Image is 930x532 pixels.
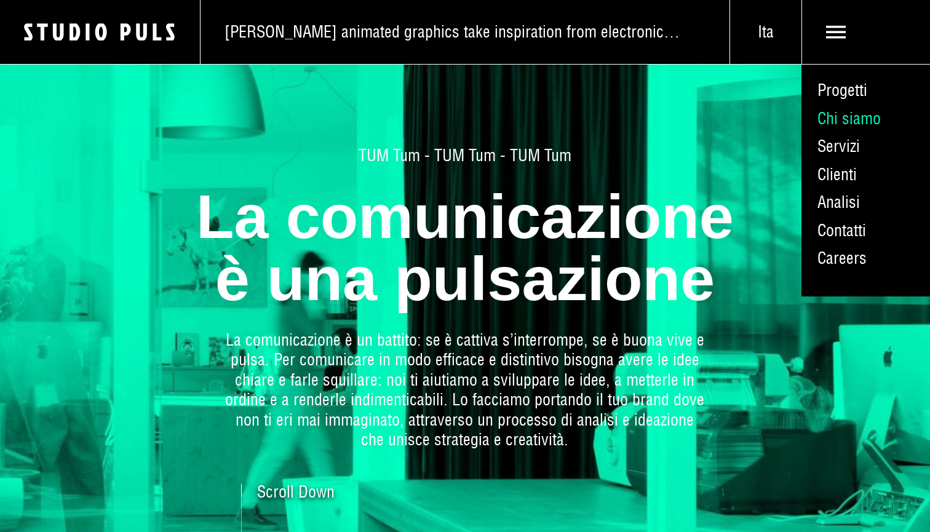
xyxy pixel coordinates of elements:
span: Ita [730,22,801,42]
h1: La comunicazione è una pulsazione [185,186,745,310]
span: Scroll Down [257,484,335,500]
a: Chi siamo [801,105,930,133]
span: [PERSON_NAME] animated graphics take inspiration from electronic music and imperfections [225,22,683,42]
a: Scroll Down [241,484,242,532]
a: Contatti [801,216,930,245]
a: Progetti [801,77,930,105]
a: Servizi [801,133,930,161]
a: Analisi [801,189,930,217]
p: La comunicazione è un battito: se è cattiva s’interrompe, se è buona vive e pulsa. Per comunicare... [225,330,705,450]
a: Clienti [801,161,930,189]
a: Careers [801,245,930,273]
span: TUM Tum - TUM Tum - TUM Tum [74,146,856,166]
